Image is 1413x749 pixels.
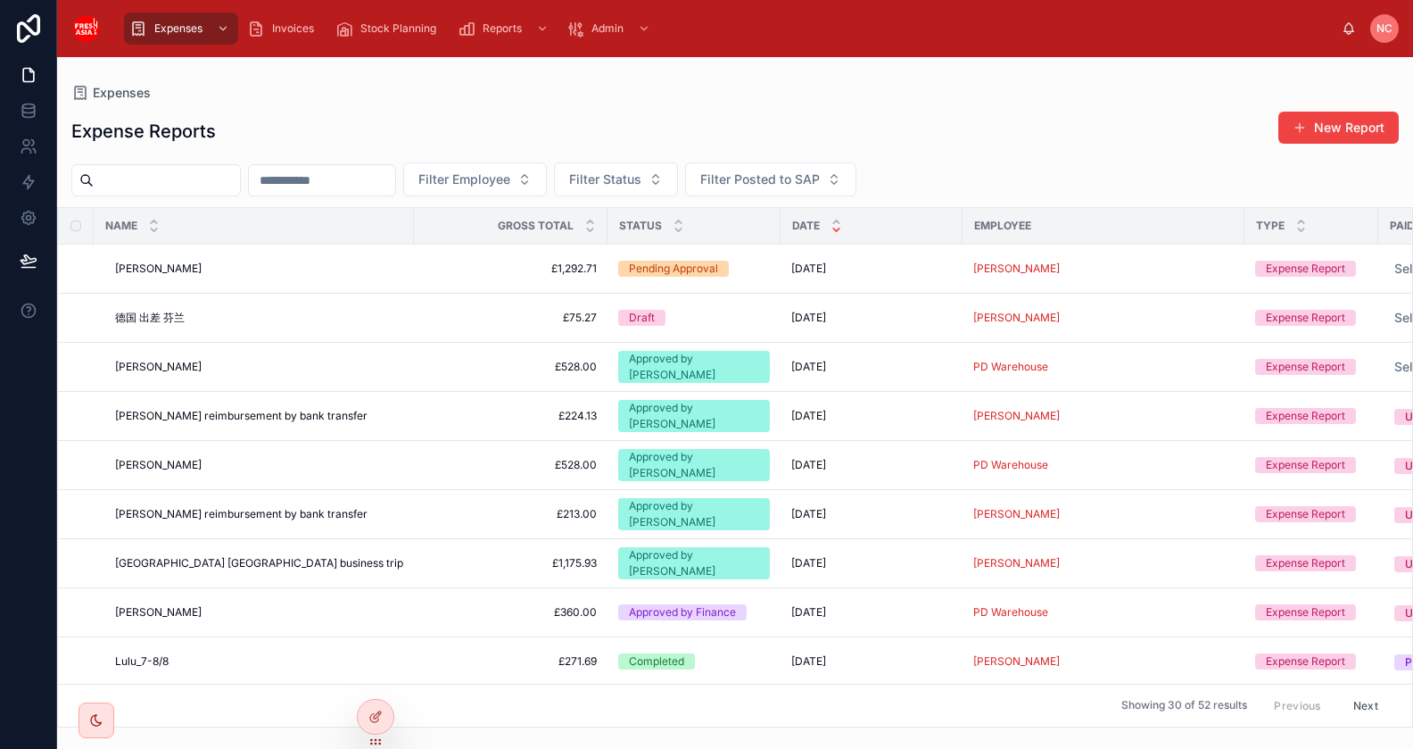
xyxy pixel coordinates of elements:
[685,162,856,196] button: Select Button
[791,262,826,276] span: [DATE]
[115,458,202,472] span: [PERSON_NAME]
[973,409,1234,423] a: [PERSON_NAME]
[629,604,736,620] div: Approved by Finance
[791,556,826,570] span: [DATE]
[425,360,597,374] span: £528.00
[115,654,403,669] a: Lulu_7-8/8
[973,262,1060,276] a: [PERSON_NAME]
[791,605,826,620] span: [DATE]
[1255,408,1368,424] a: Expense Report
[791,311,952,325] a: [DATE]
[973,458,1048,472] a: PD Warehouse
[973,360,1048,374] a: PD Warehouse
[974,219,1031,233] span: Employee
[115,311,403,325] a: 德国 出差 芬兰
[425,262,597,276] a: £1,292.71
[618,351,770,383] a: Approved by [PERSON_NAME]
[1266,359,1345,375] div: Expense Report
[973,556,1060,570] span: [PERSON_NAME]
[1266,457,1345,473] div: Expense Report
[418,171,510,188] span: Filter Employee
[1278,112,1399,144] button: New Report
[93,84,151,102] span: Expenses
[618,400,770,432] a: Approved by [PERSON_NAME]
[591,21,624,36] span: Admin
[618,310,770,326] a: Draft
[791,311,826,325] span: [DATE]
[154,21,202,36] span: Expenses
[629,498,759,530] div: Approved by [PERSON_NAME]
[791,409,826,423] span: [DATE]
[1255,359,1368,375] a: Expense Report
[1341,692,1391,720] button: Next
[1255,506,1368,522] a: Expense Report
[115,605,202,620] span: [PERSON_NAME]
[619,219,662,233] span: Status
[973,605,1048,620] span: PD Warehouse
[105,219,137,233] span: Name
[973,654,1060,669] a: [PERSON_NAME]
[1255,457,1368,473] a: Expense Report
[425,507,597,521] a: £213.00
[973,507,1060,521] a: [PERSON_NAME]
[1266,604,1345,620] div: Expense Report
[425,409,597,423] a: £224.13
[115,9,1342,48] div: scrollable content
[115,262,202,276] span: [PERSON_NAME]
[330,12,449,45] a: Stock Planning
[1266,555,1345,571] div: Expense Report
[1266,506,1345,522] div: Expense Report
[973,507,1234,521] a: [PERSON_NAME]
[792,219,820,233] span: Date
[71,84,151,102] a: Expenses
[115,556,403,570] a: [GEOGRAPHIC_DATA] [GEOGRAPHIC_DATA] business trip
[629,400,759,432] div: Approved by [PERSON_NAME]
[1255,555,1368,571] a: Expense Report
[973,654,1234,669] a: [PERSON_NAME]
[498,219,574,233] span: Gross Total
[115,605,403,620] a: [PERSON_NAME]
[1255,604,1368,620] a: Expense Report
[272,21,314,36] span: Invoices
[973,409,1060,423] a: [PERSON_NAME]
[629,449,759,481] div: Approved by [PERSON_NAME]
[629,351,759,383] div: Approved by [PERSON_NAME]
[425,654,597,669] a: £271.69
[973,311,1060,325] span: [PERSON_NAME]
[115,458,403,472] a: [PERSON_NAME]
[1266,408,1345,424] div: Expense Report
[791,360,952,374] a: [DATE]
[791,605,952,620] a: [DATE]
[618,547,770,579] a: Approved by [PERSON_NAME]
[791,507,826,521] span: [DATE]
[425,605,597,620] a: £360.00
[425,458,597,472] a: £528.00
[115,311,185,325] span: 德国 出差 芬兰
[1376,21,1392,36] span: NC
[629,261,718,277] div: Pending Approval
[115,262,403,276] a: [PERSON_NAME]
[115,360,202,374] span: [PERSON_NAME]
[973,458,1234,472] a: PD Warehouse
[973,262,1234,276] a: [PERSON_NAME]
[360,21,436,36] span: Stock Planning
[425,556,597,570] span: £1,175.93
[115,507,403,521] a: [PERSON_NAME] reimbursement by bank transfer
[115,360,403,374] a: [PERSON_NAME]
[700,171,820,188] span: Filter Posted to SAP
[71,119,216,144] h1: Expense Reports
[1255,261,1368,277] a: Expense Report
[618,653,770,670] a: Completed
[791,654,952,669] a: [DATE]
[791,262,952,276] a: [DATE]
[569,171,641,188] span: Filter Status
